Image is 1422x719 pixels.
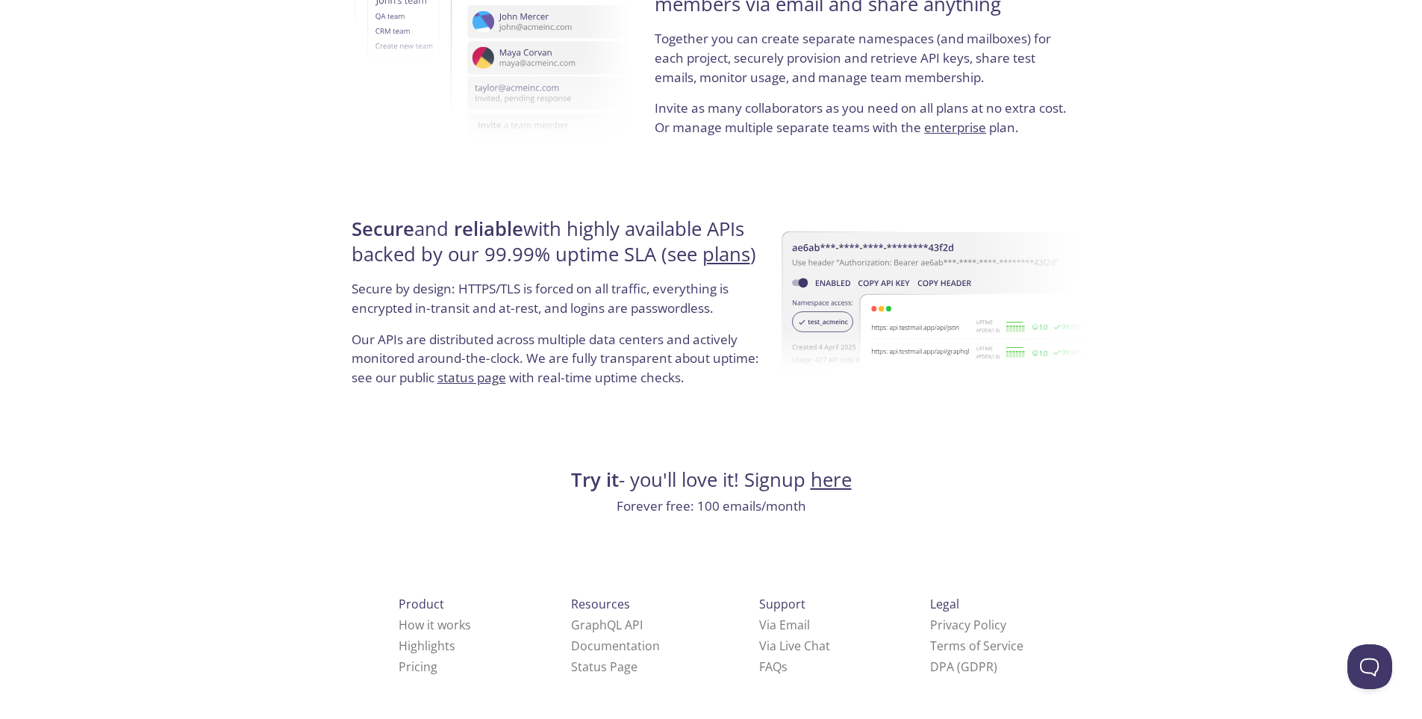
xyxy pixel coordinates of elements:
a: enterprise [924,119,986,136]
a: FAQ [759,659,788,675]
h4: - you'll love it! Signup [347,467,1076,493]
strong: reliable [454,216,523,242]
a: How it works [399,617,471,633]
a: Status Page [571,659,637,675]
strong: Secure [352,216,414,242]
a: plans [702,241,750,267]
span: Resources [571,596,630,612]
a: GraphQL API [571,617,643,633]
a: status page [437,369,506,386]
p: Secure by design: HTTPS/TLS is forced on all traffic, everything is encrypted in-transit and at-r... [352,279,767,329]
a: DPA (GDPR) [930,659,997,675]
a: Pricing [399,659,437,675]
strong: Try it [571,467,619,493]
img: uptime [782,184,1089,424]
a: Privacy Policy [930,617,1006,633]
p: Forever free: 100 emails/month [347,497,1076,516]
a: Via Email [759,617,810,633]
p: Our APIs are distributed across multiple data centers and actively monitored around-the-clock. We... [352,330,767,399]
p: Together you can create separate namespaces (and mailboxes) for each project, securely provision ... [655,29,1070,99]
span: Support [759,596,805,612]
span: Product [399,596,444,612]
a: here [811,467,852,493]
span: Legal [930,596,959,612]
a: Highlights [399,638,455,654]
p: Invite as many collaborators as you need on all plans at no extra cost. Or manage multiple separa... [655,99,1070,137]
h4: and with highly available APIs backed by our 99.99% uptime SLA (see ) [352,217,767,280]
iframe: Help Scout Beacon - Open [1347,644,1392,689]
a: Documentation [571,638,660,654]
a: Via Live Chat [759,638,830,654]
span: s [782,659,788,675]
a: Terms of Service [930,638,1023,654]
